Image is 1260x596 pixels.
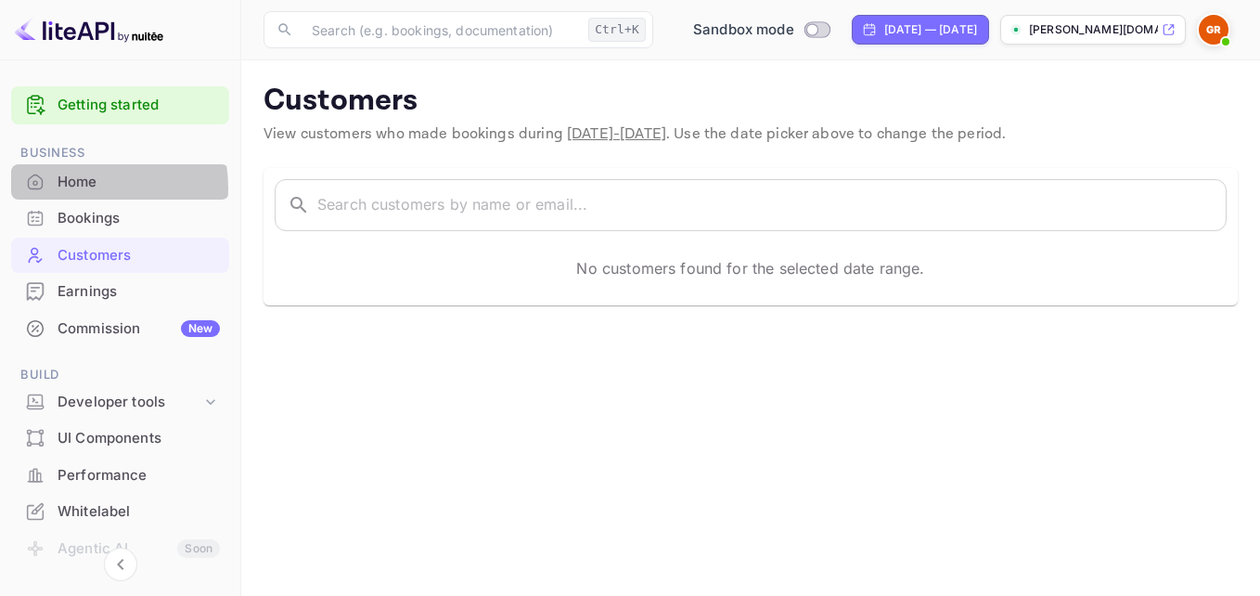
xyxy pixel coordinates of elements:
[58,318,220,340] div: Commission
[588,18,646,42] div: Ctrl+K
[58,465,220,486] div: Performance
[11,421,229,457] div: UI Components
[11,274,229,310] div: Earnings
[181,320,220,337] div: New
[1199,15,1228,45] img: Gabriela Rico
[58,281,220,303] div: Earnings
[567,124,666,144] span: [DATE] - [DATE]
[58,95,220,116] a: Getting started
[104,548,137,581] button: Collapse navigation
[11,494,229,530] div: Whitelabel
[11,311,229,347] div: CommissionNew
[58,392,201,413] div: Developer tools
[11,164,229,201] div: Home
[693,19,794,41] span: Sandbox mode
[11,164,229,199] a: Home
[15,15,163,45] img: LiteAPI logo
[11,86,229,124] div: Getting started
[58,501,220,523] div: Whitelabel
[264,124,1006,144] span: View customers who made bookings during . Use the date picker above to change the period.
[11,143,229,163] span: Business
[317,179,1227,231] input: Search customers by name or email...
[11,365,229,385] span: Build
[576,257,924,279] p: No customers found for the selected date range.
[58,428,220,449] div: UI Components
[11,458,229,494] div: Performance
[58,208,220,229] div: Bookings
[1029,21,1158,38] p: [PERSON_NAME][DOMAIN_NAME]...
[686,19,837,41] div: Switch to Production mode
[58,245,220,266] div: Customers
[11,238,229,274] div: Customers
[11,421,229,455] a: UI Components
[11,201,229,235] a: Bookings
[11,238,229,272] a: Customers
[11,201,229,237] div: Bookings
[884,21,977,38] div: [DATE] — [DATE]
[58,172,220,193] div: Home
[11,494,229,528] a: Whitelabel
[301,11,581,48] input: Search (e.g. bookings, documentation)
[11,274,229,308] a: Earnings
[11,458,229,492] a: Performance
[11,386,229,419] div: Developer tools
[264,83,1238,120] p: Customers
[11,311,229,345] a: CommissionNew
